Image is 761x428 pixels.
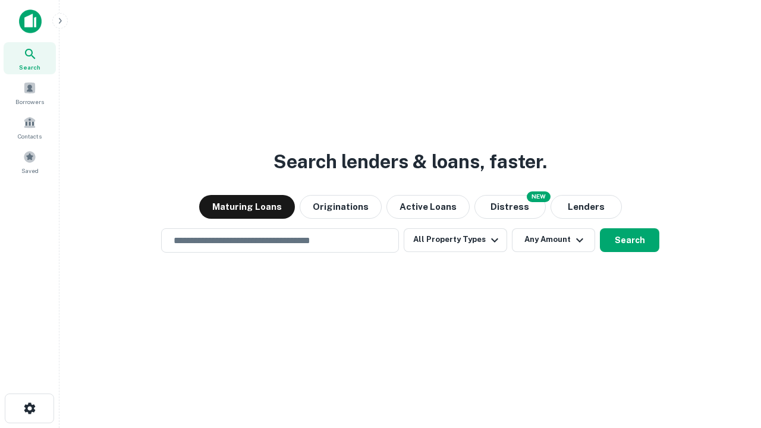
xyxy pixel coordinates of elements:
a: Saved [4,146,56,178]
a: Contacts [4,111,56,143]
button: Originations [300,195,382,219]
button: All Property Types [404,228,507,252]
span: Saved [21,166,39,175]
button: Search distressed loans with lien and other non-mortgage details. [474,195,546,219]
button: Lenders [551,195,622,219]
iframe: Chat Widget [702,333,761,390]
img: capitalize-icon.png [19,10,42,33]
span: Search [19,62,40,72]
button: Active Loans [386,195,470,219]
div: NEW [527,191,551,202]
h3: Search lenders & loans, faster. [273,147,547,176]
a: Search [4,42,56,74]
span: Contacts [18,131,42,141]
span: Borrowers [15,97,44,106]
a: Borrowers [4,77,56,109]
button: Any Amount [512,228,595,252]
button: Search [600,228,659,252]
button: Maturing Loans [199,195,295,219]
